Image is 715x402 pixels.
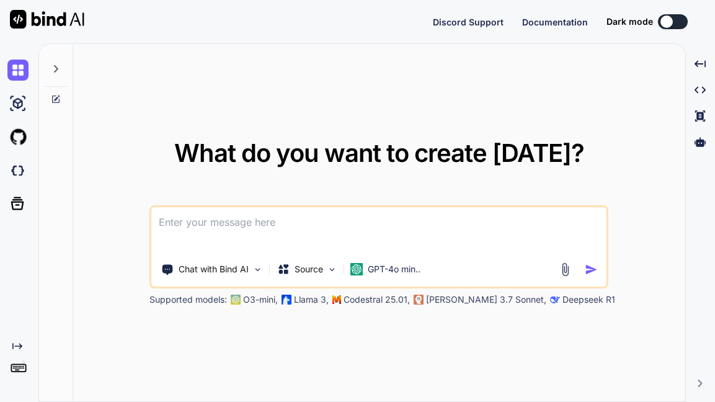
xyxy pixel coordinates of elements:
[606,16,653,28] span: Dark mode
[149,293,227,306] p: Supported models:
[426,293,546,306] p: [PERSON_NAME] 3.7 Sonnet,
[7,60,29,81] img: chat
[522,17,588,27] span: Documentation
[585,263,598,276] img: icon
[252,264,263,275] img: Pick Tools
[174,138,584,168] span: What do you want to create [DATE]?
[7,160,29,181] img: darkCloudIdeIcon
[368,263,420,275] p: GPT-4o min..
[282,295,291,305] img: Llama2
[327,264,337,275] img: Pick Models
[10,10,84,29] img: Bind AI
[562,293,615,306] p: Deepseek R1
[344,293,410,306] p: Codestral 25.01,
[243,293,278,306] p: O3-mini,
[7,127,29,148] img: githubLight
[433,17,504,27] span: Discord Support
[522,16,588,29] button: Documentation
[350,263,363,275] img: GPT-4o mini
[550,295,560,305] img: claude
[332,295,341,304] img: Mistral-AI
[433,16,504,29] button: Discord Support
[414,295,424,305] img: claude
[295,263,323,275] p: Source
[231,295,241,305] img: GPT-4
[558,262,572,277] img: attachment
[179,263,249,275] p: Chat with Bind AI
[7,93,29,114] img: ai-studio
[294,293,329,306] p: Llama 3,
